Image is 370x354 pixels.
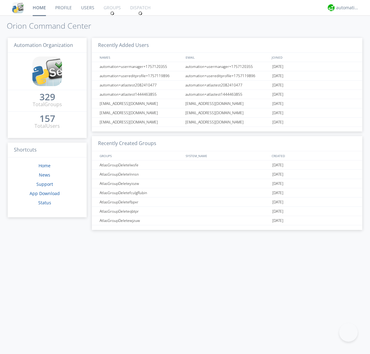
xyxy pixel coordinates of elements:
img: d2d01cd9b4174d08988066c6d424eccd [328,4,335,11]
img: spin.svg [110,11,114,15]
span: [DATE] [272,216,283,225]
div: AtlasGroupDeletefbpxr [98,198,183,206]
a: automation+atlastest1444463855automation+atlastest1444463855[DATE] [92,90,362,99]
a: 329 [39,94,55,101]
a: App Download [30,190,60,196]
span: [DATE] [272,188,283,198]
a: AtlasGroupDeletewjzuw[DATE] [92,216,362,225]
div: Total Users [35,123,60,130]
a: automation+atlastest2082410477automation+atlastest2082410477[DATE] [92,81,362,90]
span: [DATE] [272,207,283,216]
div: automation+usermanager+1757120355 [184,62,271,71]
span: [DATE] [272,108,283,118]
div: AtlasGroupDeleteyiozw [98,179,183,188]
span: [DATE] [272,198,283,207]
div: [EMAIL_ADDRESS][DOMAIN_NAME] [184,118,271,127]
div: [EMAIL_ADDRESS][DOMAIN_NAME] [98,108,183,117]
div: NAMES [98,53,183,62]
div: GROUPS [98,151,183,160]
a: AtlasGroupDeleteqbtpr[DATE] [92,207,362,216]
div: automation+atlastest2082410477 [98,81,183,90]
h3: Recently Added Users [92,38,362,53]
div: automation+usereditprofile+1757119896 [184,71,271,80]
span: [DATE] [272,118,283,127]
div: SYSTEM_NAME [184,151,270,160]
a: [EMAIL_ADDRESS][DOMAIN_NAME][EMAIL_ADDRESS][DOMAIN_NAME][DATE] [92,99,362,108]
span: [DATE] [272,81,283,90]
a: automation+usermanager+1757120355automation+usermanager+1757120355[DATE] [92,62,362,71]
div: AtlasGroupDeletelnnsn [98,170,183,179]
div: automation+atlastest1444463855 [98,90,183,99]
div: Total Groups [33,101,62,108]
h3: Shortcuts [8,143,87,158]
a: automation+usereditprofile+1757119896automation+usereditprofile+1757119896[DATE] [92,71,362,81]
div: CREATED [270,151,356,160]
div: JOINED [270,53,356,62]
div: automation+atlas [336,5,359,11]
span: [DATE] [272,160,283,170]
div: [EMAIL_ADDRESS][DOMAIN_NAME] [184,108,271,117]
span: [DATE] [272,62,283,71]
iframe: Toggle Customer Support [339,323,358,342]
div: automation+usereditprofile+1757119896 [98,71,183,80]
div: automation+usermanager+1757120355 [98,62,183,71]
div: automation+atlastest1444463855 [184,90,271,99]
span: [DATE] [272,71,283,81]
div: AtlasGroupDeleteqbtpr [98,207,183,216]
img: cddb5a64eb264b2086981ab96f4c1ba7 [32,56,62,86]
h3: Recently Created Groups [92,136,362,151]
span: [DATE] [272,90,283,99]
a: AtlasGroupDeletefculgRubin[DATE] [92,188,362,198]
a: [EMAIL_ADDRESS][DOMAIN_NAME][EMAIL_ADDRESS][DOMAIN_NAME][DATE] [92,108,362,118]
img: spin.svg [138,11,142,15]
div: [EMAIL_ADDRESS][DOMAIN_NAME] [184,99,271,108]
span: [DATE] [272,170,283,179]
div: [EMAIL_ADDRESS][DOMAIN_NAME] [98,118,183,127]
span: [DATE] [272,99,283,108]
div: 329 [39,94,55,100]
a: Home [39,163,51,169]
span: Automation Organization [14,42,73,48]
a: News [39,172,50,178]
a: Support [36,181,53,187]
a: AtlasGroupDeletelwsfe[DATE] [92,160,362,170]
a: AtlasGroupDeletelnnsn[DATE] [92,170,362,179]
a: Status [38,200,51,206]
div: AtlasGroupDeletelwsfe [98,160,183,169]
a: AtlasGroupDeleteyiozw[DATE] [92,179,362,188]
a: 157 [39,115,55,123]
div: automation+atlastest2082410477 [184,81,271,90]
div: EMAIL [184,53,270,62]
div: AtlasGroupDeletefculgRubin [98,188,183,197]
span: [DATE] [272,179,283,188]
a: [EMAIL_ADDRESS][DOMAIN_NAME][EMAIL_ADDRESS][DOMAIN_NAME][DATE] [92,118,362,127]
img: cddb5a64eb264b2086981ab96f4c1ba7 [12,2,23,13]
a: AtlasGroupDeletefbpxr[DATE] [92,198,362,207]
div: AtlasGroupDeletewjzuw [98,216,183,225]
div: [EMAIL_ADDRESS][DOMAIN_NAME] [98,99,183,108]
div: 157 [39,115,55,122]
